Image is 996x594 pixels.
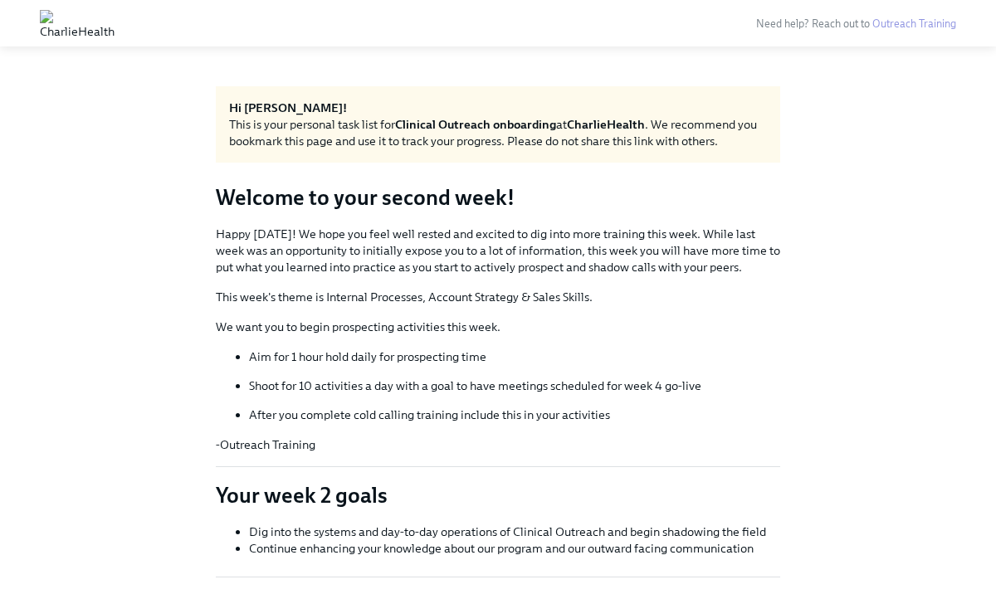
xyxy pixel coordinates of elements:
div: This is your personal task list for at . We recommend you bookmark this page and use it to track ... [229,116,767,149]
a: Outreach Training [872,17,956,30]
span: Need help? Reach out to [756,17,956,30]
p: This week's theme is Internal Processes, Account Strategy & Sales Skills. [216,289,780,305]
p: After you complete cold calling training include this in your activities [249,407,780,423]
p: Happy [DATE]! We hope you feel well rested and excited to dig into more training this week. While... [216,226,780,275]
img: CharlieHealth [40,10,115,37]
p: Your week 2 goals [216,480,780,510]
p: We want you to begin prospecting activities this week. [216,319,780,335]
p: Shoot for 10 activities a day with a goal to have meetings scheduled for week 4 go-live [249,377,780,394]
li: Dig into the systems and day-to-day operations of Clinical Outreach and begin shadowing the field [249,523,780,540]
strong: CharlieHealth [567,117,645,132]
strong: Hi [PERSON_NAME]! [229,100,347,115]
p: Aim for 1 hour hold daily for prospecting time [249,348,780,365]
strong: Clinical Outreach onboarding [395,117,556,132]
li: Continue enhancing your knowledge about our program and our outward facing communication [249,540,780,557]
h3: Welcome to your second week! [216,183,780,212]
p: -Outreach Training [216,436,780,453]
